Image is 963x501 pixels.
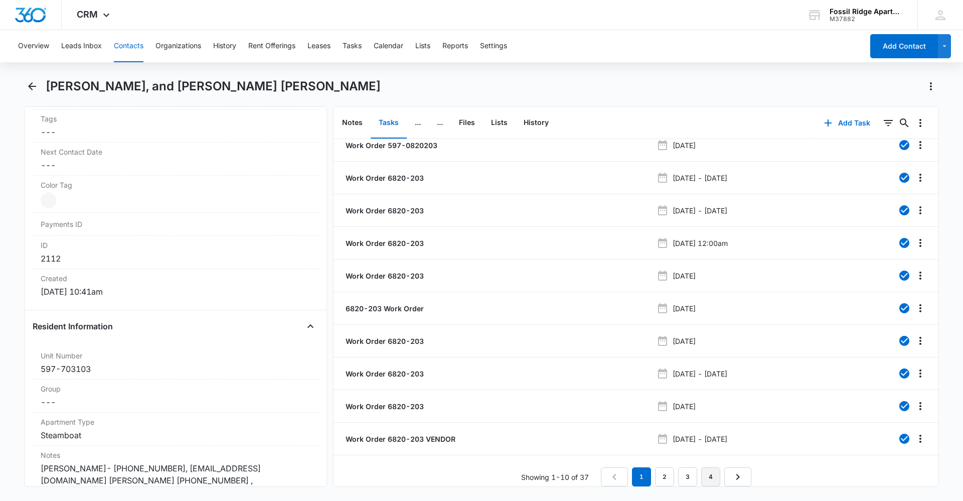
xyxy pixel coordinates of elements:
button: Lists [483,107,516,139]
div: Next Contact Date--- [33,143,318,176]
a: Work Order 6820-203 [344,205,424,216]
label: Next Contact Date [41,147,310,157]
dd: --- [41,396,310,408]
p: [DATE] - [DATE] [673,368,727,379]
div: account name [830,8,903,16]
label: Apartment Type [41,417,310,427]
button: Tasks [343,30,362,62]
label: Group [41,384,310,394]
dd: --- [41,159,310,171]
button: Overflow Menu [912,115,928,131]
p: [DATE] [673,303,696,314]
a: Work Order 6820-203 [344,401,424,412]
span: CRM [77,9,98,20]
p: Showing 1-10 of 37 [521,472,589,482]
button: Add Task [814,111,880,135]
a: Work Order 6820-203 [344,336,424,346]
div: Payments ID [33,213,318,236]
div: Created[DATE] 10:41am [33,269,318,302]
button: Search... [896,115,912,131]
button: Overflow Menu [912,235,928,251]
button: Files [451,107,483,139]
p: [DATE] 12:00am [673,238,728,248]
div: Steamboat [41,429,310,441]
label: Notes [41,450,310,460]
button: ... [407,107,429,139]
div: Group--- [33,380,318,413]
a: Page 4 [701,467,720,486]
button: Back [24,78,40,94]
button: Leads Inbox [61,30,102,62]
a: Work Order 6820-203 VENDOR [344,434,455,444]
label: Tags [41,113,310,124]
p: [DATE] - [DATE] [673,434,727,444]
button: Overflow Menu [912,268,928,284]
div: [PERSON_NAME]- [PHONE_NUMBER], [EMAIL_ADDRESS][DOMAIN_NAME] [PERSON_NAME] [PHONE_NUMBER] , [EMAIL... [41,462,310,498]
a: Work Order 6820-203 [344,271,424,281]
button: History [516,107,557,139]
button: ... [429,107,451,139]
button: Notes [334,107,371,139]
a: Work Order 6820-203 [344,368,424,379]
button: Organizations [155,30,201,62]
p: [DATE] - [DATE] [673,205,727,216]
button: History [213,30,236,62]
nav: Pagination [601,467,751,486]
p: [DATE] [673,401,696,412]
button: Actions [923,78,939,94]
button: Add Contact [870,34,938,58]
button: Overflow Menu [912,202,928,218]
button: Close [302,318,318,334]
div: Color Tag [33,176,318,213]
dd: [DATE] 10:41am [41,286,310,298]
a: 6820-203 Work Order [344,303,424,314]
label: Color Tag [41,180,310,190]
button: Tasks [371,107,407,139]
button: Overflow Menu [912,398,928,414]
button: Rent Offerings [248,30,295,62]
div: Unit Number597-703103 [33,346,318,380]
p: [DATE] - [DATE] [673,173,727,183]
a: Page 3 [678,467,697,486]
em: 1 [632,467,651,486]
a: Next Page [724,467,751,486]
div: Tags--- [33,109,318,143]
button: Filters [880,115,896,131]
button: Overflow Menu [912,431,928,447]
button: Overflow Menu [912,300,928,316]
p: [DATE] [673,140,696,151]
a: Page 2 [655,467,674,486]
button: Contacts [114,30,143,62]
div: Apartment TypeSteamboat [33,413,318,446]
a: Work Order 597-0820203 [344,140,437,151]
p: Work Order 6820-203 [344,238,424,248]
dt: ID [41,240,310,250]
button: Leases [307,30,331,62]
p: [DATE] [673,336,696,346]
dd: 2112 [41,253,310,265]
button: Settings [480,30,507,62]
button: Overflow Menu [912,170,928,186]
p: [DATE] [673,271,696,281]
div: ID2112 [33,236,318,269]
div: account id [830,16,903,23]
h4: Resident Information [33,320,113,332]
dt: Created [41,273,310,284]
button: Reports [442,30,468,62]
label: Unit Number [41,350,310,361]
a: Work Order 6820-203 [344,173,424,183]
dt: Payments ID [41,219,108,229]
div: 597-703103 [41,363,310,375]
dd: --- [41,126,310,138]
button: Overflow Menu [912,333,928,349]
button: Overview [18,30,49,62]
